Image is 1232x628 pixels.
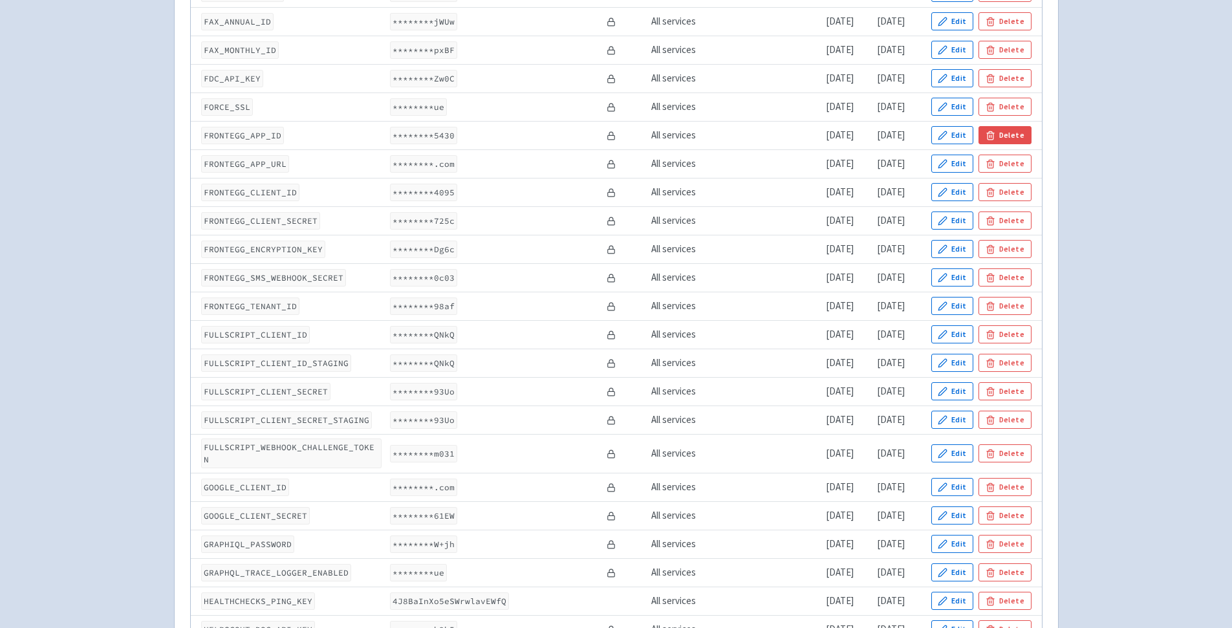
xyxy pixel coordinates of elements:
[390,592,509,610] code: 4J8BaInXo5eSWrwlavEWfQ
[647,349,723,377] td: All services
[647,121,723,149] td: All services
[826,537,854,550] time: [DATE]
[647,501,723,530] td: All services
[647,149,723,178] td: All services
[931,382,974,400] button: Edit
[978,444,1031,462] button: Delete
[647,7,723,36] td: All services
[826,43,854,56] time: [DATE]
[826,72,854,84] time: [DATE]
[931,411,974,429] button: Edit
[201,536,294,553] code: GRAPHIQL_PASSWORD
[931,506,974,525] button: Edit
[877,537,905,550] time: [DATE]
[978,155,1031,173] button: Delete
[877,481,905,493] time: [DATE]
[647,178,723,206] td: All services
[647,206,723,235] td: All services
[201,564,351,581] code: GRAPHQL_TRACE_LOGGER_ENABLED
[201,13,274,30] code: FAX_ANNUAL_ID
[877,43,905,56] time: [DATE]
[201,127,284,144] code: FRONTEGG_APP_ID
[201,507,310,525] code: GOOGLE_CLIENT_SECRET
[647,92,723,121] td: All services
[931,41,974,59] button: Edit
[877,385,905,397] time: [DATE]
[201,184,299,201] code: FRONTEGG_CLIENT_ID
[826,328,854,340] time: [DATE]
[877,15,905,27] time: [DATE]
[826,594,854,607] time: [DATE]
[877,243,905,255] time: [DATE]
[978,535,1031,553] button: Delete
[201,298,299,315] code: FRONTEGG_TENANT_ID
[931,240,974,258] button: Edit
[931,297,974,315] button: Edit
[978,325,1031,343] button: Delete
[931,563,974,581] button: Edit
[931,12,974,30] button: Edit
[647,292,723,320] td: All services
[826,271,854,283] time: [DATE]
[978,478,1031,496] button: Delete
[931,268,974,287] button: Edit
[978,69,1031,87] button: Delete
[826,413,854,426] time: [DATE]
[978,240,1031,258] button: Delete
[978,211,1031,230] button: Delete
[826,385,854,397] time: [DATE]
[978,411,1031,429] button: Delete
[826,157,854,169] time: [DATE]
[201,592,315,610] code: HEALTHCHECKS_PING_KEY
[931,478,974,496] button: Edit
[877,447,905,459] time: [DATE]
[978,506,1031,525] button: Delete
[647,473,723,501] td: All services
[877,72,905,84] time: [DATE]
[877,186,905,198] time: [DATE]
[201,354,351,372] code: FULLSCRIPT_CLIENT_ID_STAGING
[201,383,330,400] code: FULLSCRIPT_CLIENT_SECRET
[877,100,905,113] time: [DATE]
[877,509,905,521] time: [DATE]
[931,592,974,610] button: Edit
[978,98,1031,116] button: Delete
[201,98,253,116] code: FORCE_SSL
[931,535,974,553] button: Edit
[826,214,854,226] time: [DATE]
[877,271,905,283] time: [DATE]
[647,377,723,406] td: All services
[931,69,974,87] button: Edit
[877,566,905,578] time: [DATE]
[978,563,1031,581] button: Delete
[877,214,905,226] time: [DATE]
[826,509,854,521] time: [DATE]
[978,297,1031,315] button: Delete
[978,126,1031,144] button: Delete
[647,558,723,587] td: All services
[877,356,905,369] time: [DATE]
[877,157,905,169] time: [DATE]
[647,64,723,92] td: All services
[978,12,1031,30] button: Delete
[826,356,854,369] time: [DATE]
[931,354,974,372] button: Edit
[647,263,723,292] td: All services
[931,98,974,116] button: Edit
[978,354,1031,372] button: Delete
[931,211,974,230] button: Edit
[826,481,854,493] time: [DATE]
[877,413,905,426] time: [DATE]
[978,268,1031,287] button: Delete
[201,411,372,429] code: FULLSCRIPT_CLIENT_SECRET_STAGING
[201,439,382,468] code: FULLSCRIPT_WEBHOOK_CHALLENGE_TOKEN
[647,36,723,64] td: All services
[201,212,320,230] code: FRONTEGG_CLIENT_SECRET
[647,406,723,434] td: All services
[201,479,289,496] code: GOOGLE_CLIENT_ID
[877,129,905,141] time: [DATE]
[877,594,905,607] time: [DATE]
[201,155,289,173] code: FRONTEGG_APP_URL
[978,41,1031,59] button: Delete
[931,126,974,144] button: Edit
